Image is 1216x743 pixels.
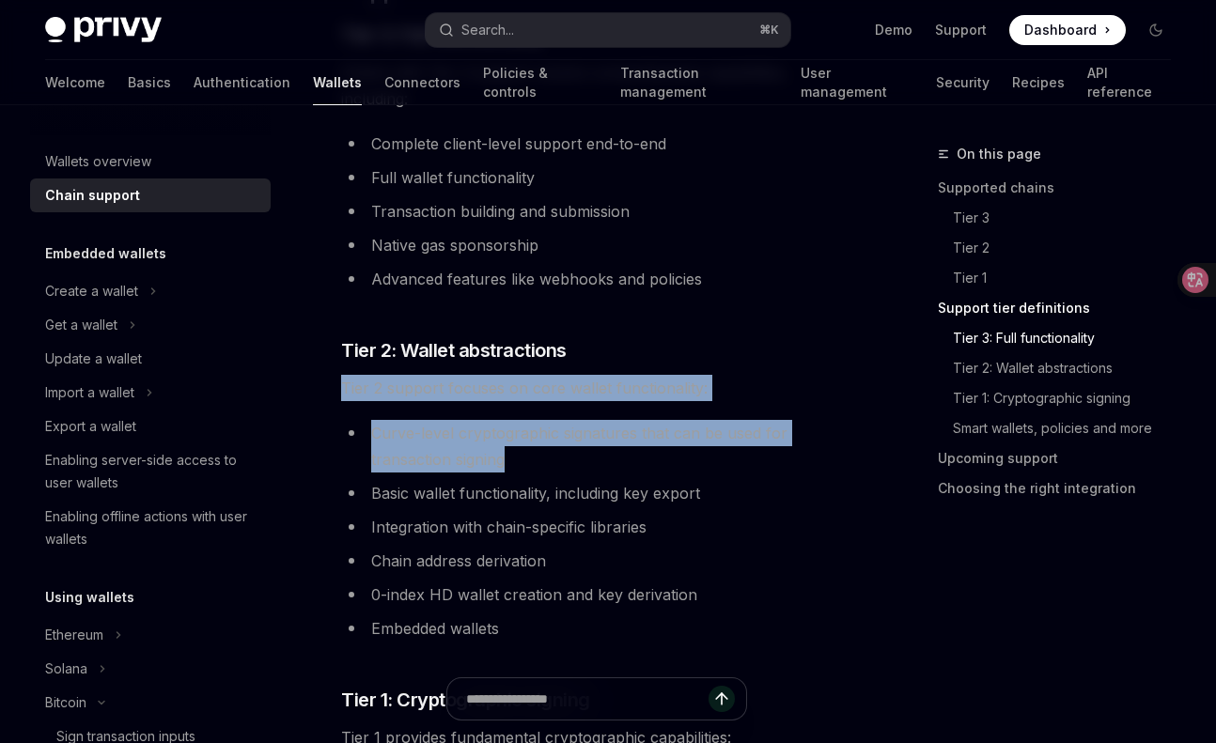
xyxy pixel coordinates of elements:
li: Complete client-level support end-to-end [341,131,851,157]
button: Send message [709,686,735,712]
a: Recipes [1012,60,1065,105]
a: Update a wallet [30,342,271,376]
span: Tier 2: Wallet abstractions [341,337,567,364]
a: User management [801,60,913,105]
span: ⌘ K [759,23,779,38]
a: Transaction management [620,60,779,105]
li: Full wallet functionality [341,164,851,191]
button: Toggle dark mode [1141,15,1171,45]
button: Open search [426,13,791,47]
div: Search... [461,19,514,41]
input: Ask a question... [466,678,709,720]
a: Tier 2: Wallet abstractions [938,353,1186,383]
button: Toggle Create a wallet section [30,274,271,308]
h5: Using wallets [45,586,134,609]
div: Bitcoin [45,691,86,714]
a: Welcome [45,60,105,105]
h5: Embedded wallets [45,242,166,265]
a: Support tier definitions [938,293,1186,323]
a: Tier 3 [938,203,1186,233]
div: Create a wallet [45,280,138,302]
a: Tier 3: Full functionality [938,323,1186,353]
a: Export a wallet [30,410,271,443]
li: Native gas sponsorship [341,232,851,258]
button: Toggle Ethereum section [30,618,271,652]
li: 0-index HD wallet creation and key derivation [341,581,851,608]
a: Connectors [384,60,460,105]
a: Smart wallets, policies and more [938,413,1186,443]
a: Support [935,21,987,39]
a: Authentication [194,60,290,105]
li: Embedded wallets [341,615,851,642]
li: Advanced features like webhooks and policies [341,266,851,292]
span: On this page [957,143,1041,165]
a: Choosing the right integration [938,473,1186,503]
a: Policies & controls [483,60,598,105]
li: Curve-level cryptographic signatures that can be used for transaction signing [341,420,851,472]
div: Enabling server-side access to user wallets [45,449,259,494]
a: Wallets [313,60,362,105]
div: Import a wallet [45,381,134,404]
span: Dashboard [1024,21,1097,39]
div: Chain support [45,184,140,207]
a: Dashboard [1009,15,1126,45]
a: Enabling server-side access to user wallets [30,443,271,500]
li: Integration with chain-specific libraries [341,514,851,540]
a: API reference [1087,60,1171,105]
div: Export a wallet [45,415,136,438]
a: Supported chains [938,173,1186,203]
div: Get a wallet [45,314,117,336]
div: Enabling offline actions with user wallets [45,505,259,550]
a: Demo [875,21,912,39]
a: Tier 1: Cryptographic signing [938,383,1186,413]
li: Basic wallet functionality, including key export [341,480,851,506]
img: dark logo [45,17,162,43]
div: Wallets overview [45,150,151,173]
a: Wallets overview [30,145,271,178]
a: Tier 2 [938,233,1186,263]
a: Upcoming support [938,443,1186,473]
li: Chain address derivation [341,548,851,574]
a: Enabling offline actions with user wallets [30,500,271,556]
a: Security [936,60,990,105]
a: Basics [128,60,171,105]
a: Tier 1 [938,263,1186,293]
button: Toggle Get a wallet section [30,308,271,342]
button: Toggle Solana section [30,652,271,686]
button: Toggle Bitcoin section [30,686,271,720]
li: Transaction building and submission [341,198,851,224]
span: Tier 2 support focuses on core wallet functionality: [341,375,851,401]
button: Toggle Import a wallet section [30,376,271,410]
div: Update a wallet [45,348,142,370]
div: Ethereum [45,624,103,646]
a: Chain support [30,178,271,212]
div: Solana [45,658,87,680]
